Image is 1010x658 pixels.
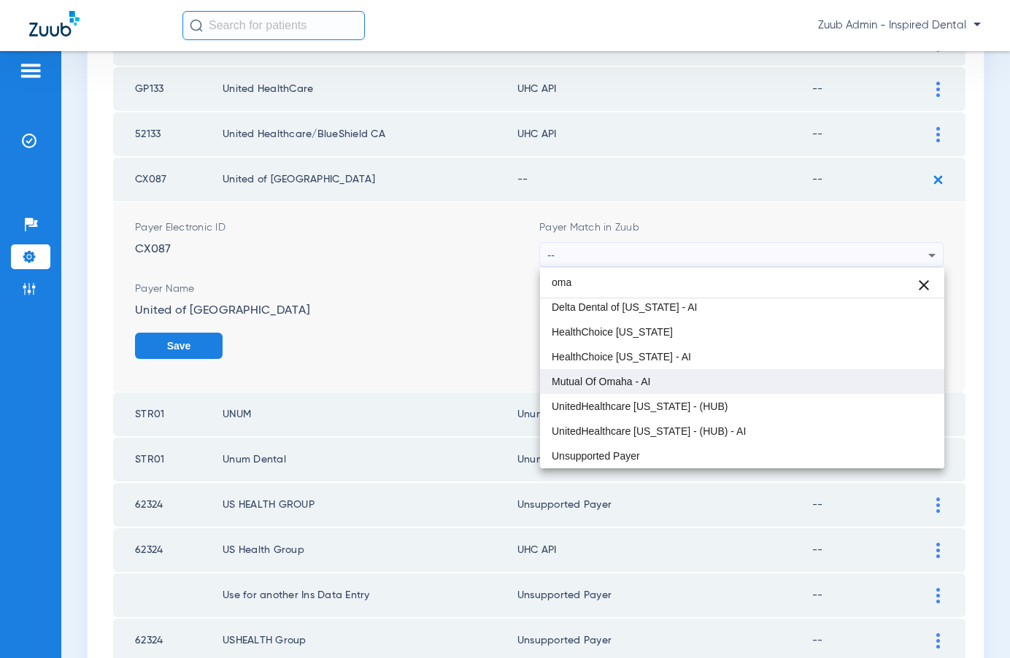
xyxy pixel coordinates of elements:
[552,451,640,461] span: Unsupported Payer
[552,302,697,312] span: Delta Dental of [US_STATE] - AI
[552,352,691,362] span: HealthChoice [US_STATE] - AI
[552,426,746,436] span: UnitedHealthcare [US_STATE] - (HUB) - AI
[552,327,673,337] span: HealthChoice [US_STATE]
[937,588,1010,658] iframe: Chat Widget
[552,401,728,411] span: UnitedHealthcare [US_STATE] - (HUB)
[552,376,650,387] span: Mutual Of Omaha - AI
[906,268,941,303] button: Clear
[540,268,944,298] input: dropdown search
